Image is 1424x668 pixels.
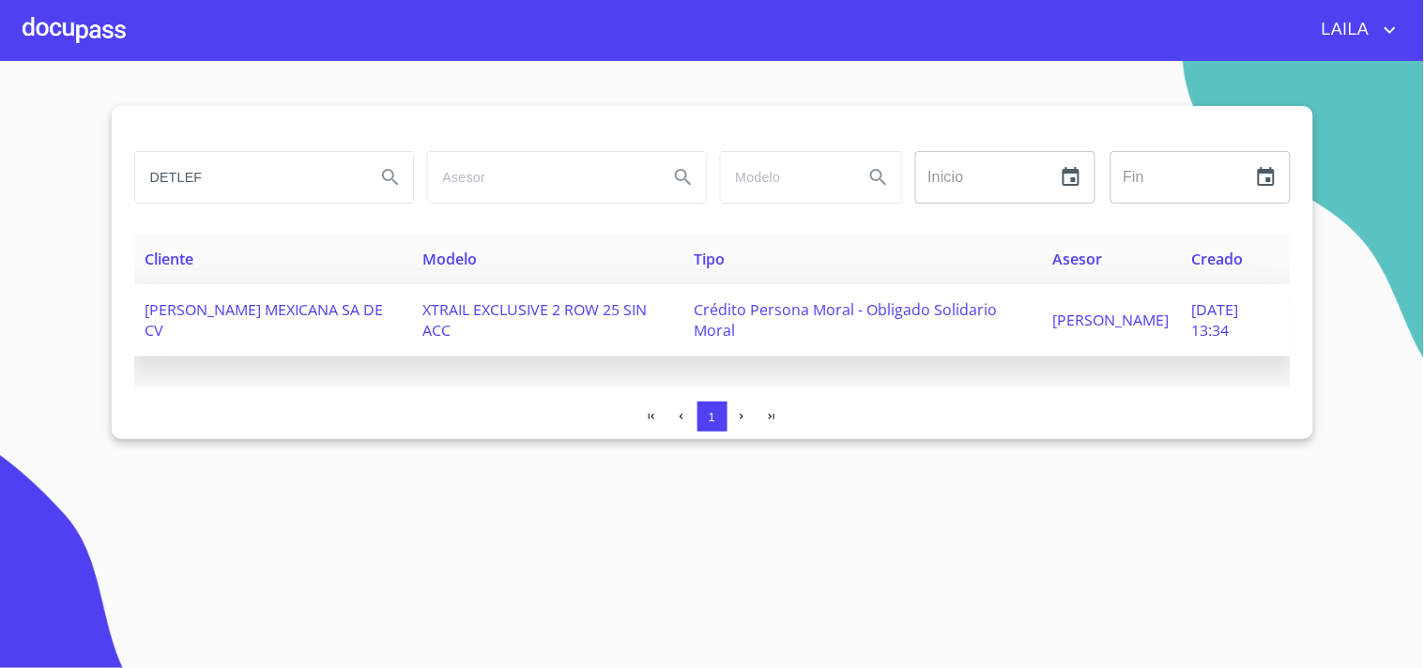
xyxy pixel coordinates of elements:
input: search [721,152,849,203]
button: Search [661,155,706,200]
button: 1 [697,402,727,432]
input: search [135,152,360,203]
button: account of current user [1308,15,1401,45]
span: [DATE] 13:34 [1192,299,1239,341]
span: Cliente [145,249,194,269]
span: XTRAIL EXCLUSIVE 2 ROW 25 SIN ACC [422,299,647,341]
span: [PERSON_NAME] MEXICANA SA DE CV [145,299,384,341]
button: Search [368,155,413,200]
span: LAILA [1308,15,1379,45]
input: search [428,152,653,203]
span: Modelo [422,249,477,269]
button: Search [856,155,901,200]
span: [PERSON_NAME] [1053,310,1170,330]
span: 1 [709,410,715,424]
span: Crédito Persona Moral - Obligado Solidario Moral [694,299,997,341]
span: Asesor [1053,249,1103,269]
span: Tipo [694,249,725,269]
span: Creado [1192,249,1244,269]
